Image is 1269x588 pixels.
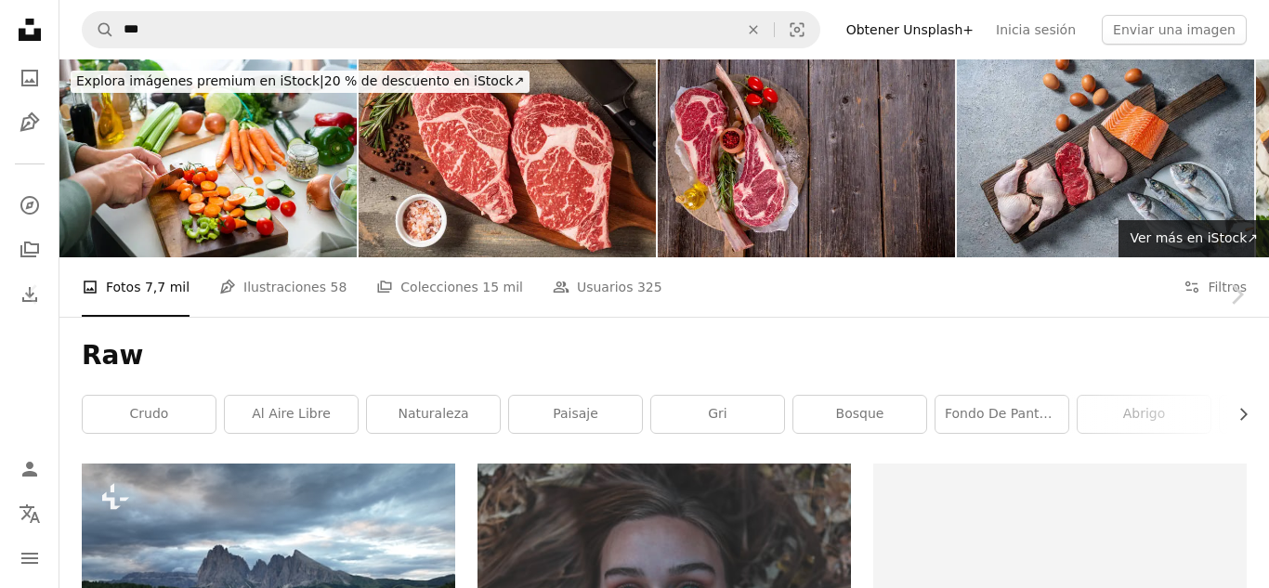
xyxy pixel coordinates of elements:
[83,12,114,47] button: Buscar en Unsplash
[637,277,662,297] span: 325
[835,15,985,45] a: Obtener Unsplash+
[11,540,48,577] button: Menú
[482,277,523,297] span: 15 mil
[367,396,500,433] a: naturaleza
[793,396,926,433] a: bosque
[11,451,48,488] a: Iniciar sesión / Registrarse
[76,73,324,88] span: Explora imágenes premium en iStock |
[219,257,347,317] a: Ilustraciones 58
[651,396,784,433] a: gri
[225,396,358,433] a: al aire libre
[359,59,656,257] img: Dos filetes de wagyu listos para la preparación
[82,339,1247,372] h1: Raw
[509,396,642,433] a: paisaje
[11,104,48,141] a: Ilustraciones
[658,59,955,257] img: Filetes Tomahawk en plato de madera
[11,187,48,224] a: Explorar
[1204,205,1269,384] a: Siguiente
[376,257,523,317] a: Colecciones 15 mil
[1130,230,1258,245] span: Ver más en iStock ↗
[11,495,48,532] button: Idioma
[330,277,347,297] span: 58
[59,59,541,104] a: Explora imágenes premium en iStock|20 % de descuento en iStock↗
[76,73,524,88] span: 20 % de descuento en iStock ↗
[11,59,48,97] a: Fotos
[1078,396,1210,433] a: abrigo
[775,12,819,47] button: Búsqueda visual
[83,396,216,433] a: crudo
[1226,396,1247,433] button: desplazar lista a la derecha
[82,11,820,48] form: Encuentra imágenes en todo el sitio
[733,12,774,47] button: Borrar
[985,15,1087,45] a: Inicia sesión
[935,396,1068,433] a: fondo de pantalla
[1102,15,1247,45] button: Enviar una imagen
[553,257,662,317] a: Usuarios 325
[59,59,357,257] img: Primer plano de las manos de la mujer cortando zanahorias orgánicas frescas en la encimera de la ...
[1184,257,1247,317] button: Filtros
[957,59,1254,257] img: Fuente de proteínas Alimento Carne, huevos y pescado: pollo, beaf, salmón, lubina, caballa y dorada
[1119,220,1269,257] a: Ver más en iStock↗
